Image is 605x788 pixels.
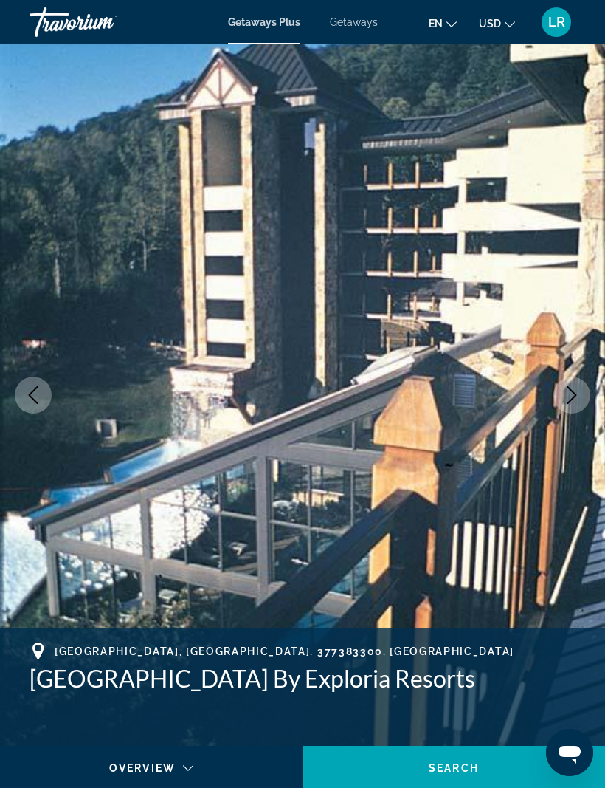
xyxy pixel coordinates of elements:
[55,645,514,657] span: [GEOGRAPHIC_DATA], [GEOGRAPHIC_DATA], 377383300, [GEOGRAPHIC_DATA]
[479,13,515,34] button: Change currency
[537,7,575,38] button: User Menu
[553,377,590,414] button: Next image
[548,15,565,30] span: LR
[30,664,575,693] h1: [GEOGRAPHIC_DATA] By Exploria Resorts
[330,16,378,28] a: Getaways
[30,3,177,41] a: Travorium
[546,729,593,776] iframe: Button to launch messaging window
[429,762,479,774] span: Search
[429,18,443,30] span: en
[228,16,300,28] a: Getaways Plus
[479,18,501,30] span: USD
[15,377,52,414] button: Previous image
[429,13,457,34] button: Change language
